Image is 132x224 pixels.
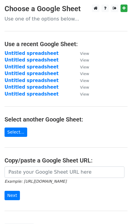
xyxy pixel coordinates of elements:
small: View [80,78,89,83]
a: View [74,78,89,83]
p: Use one of the options below... [5,16,127,22]
input: Paste your Google Sheet URL here [5,166,124,178]
small: View [80,92,89,96]
a: View [74,51,89,56]
a: View [74,64,89,70]
small: View [80,65,89,69]
a: Untitled spreadsheet [5,78,59,83]
h4: Use a recent Google Sheet: [5,40,127,48]
a: View [74,71,89,76]
a: View [74,84,89,90]
small: View [80,71,89,76]
a: Untitled spreadsheet [5,84,59,90]
a: View [74,57,89,63]
small: View [80,51,89,56]
a: Select... [5,128,27,137]
a: Untitled spreadsheet [5,64,59,70]
a: Untitled spreadsheet [5,91,59,97]
a: Untitled spreadsheet [5,71,59,76]
a: View [74,91,89,97]
a: Untitled spreadsheet [5,57,59,63]
a: Untitled spreadsheet [5,51,59,56]
small: View [80,58,89,62]
h4: Copy/paste a Google Sheet URL: [5,157,127,164]
h3: Choose a Google Sheet [5,5,127,13]
h4: Select another Google Sheet: [5,116,127,123]
small: View [80,85,89,90]
input: Next [5,191,20,200]
small: Example: [URL][DOMAIN_NAME] [5,179,66,184]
